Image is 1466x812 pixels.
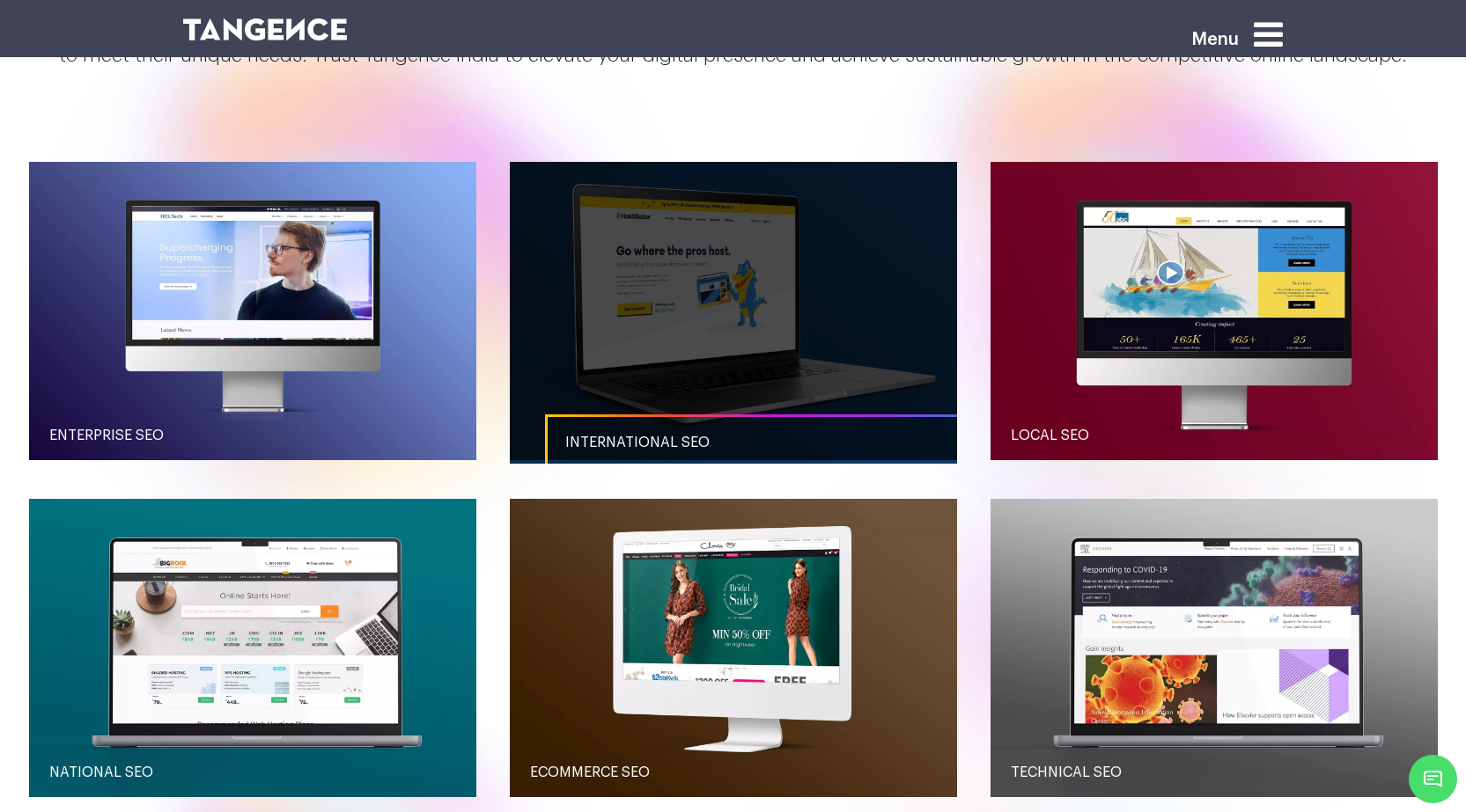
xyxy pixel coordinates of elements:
button: Ecommerce SEO [510,499,957,797]
a: International SEO [545,414,992,471]
button: Enterprise SEO [29,162,476,460]
span: Local SEO [1011,428,1089,443]
button: International SEO [510,162,957,460]
button: Local SEO [991,162,1438,460]
a: Technical SEO [991,744,1438,801]
a: National SEO [29,744,476,801]
span: Chat Widget [1409,755,1457,803]
span: Technical SEO [1011,765,1122,779]
img: logo SVG [183,18,348,40]
span: National SEO [49,765,153,779]
span: Ecommerce SEO [530,765,650,779]
a: Local SEO [991,407,1438,464]
a: Enterprise SEO [29,407,476,464]
span: Enterprise SEO [49,428,164,443]
a: Ecommerce SEO [510,744,957,801]
button: Technical SEO [991,499,1438,797]
button: National SEO [29,499,476,797]
span: International SEO [565,435,710,450]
